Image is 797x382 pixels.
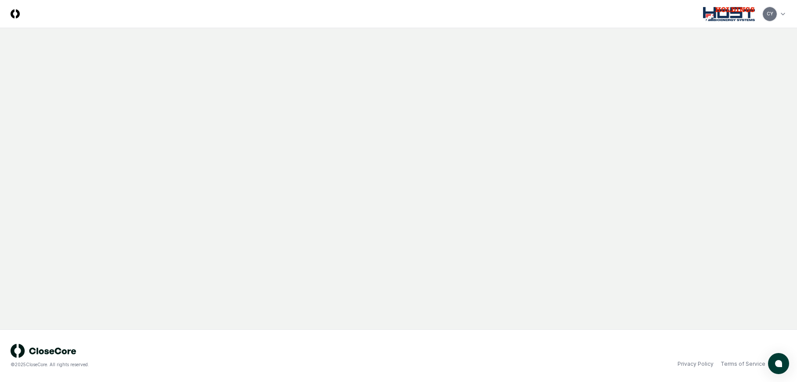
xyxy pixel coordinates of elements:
[762,6,778,22] button: CY
[678,360,714,368] a: Privacy Policy
[11,361,399,368] div: © 2025 CloseCore. All rights reserved.
[703,7,755,21] img: Host NA Holdings logo
[11,344,76,358] img: logo
[721,360,765,368] a: Terms of Service
[11,9,20,18] img: Logo
[768,353,789,374] button: atlas-launcher
[767,11,773,17] span: CY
